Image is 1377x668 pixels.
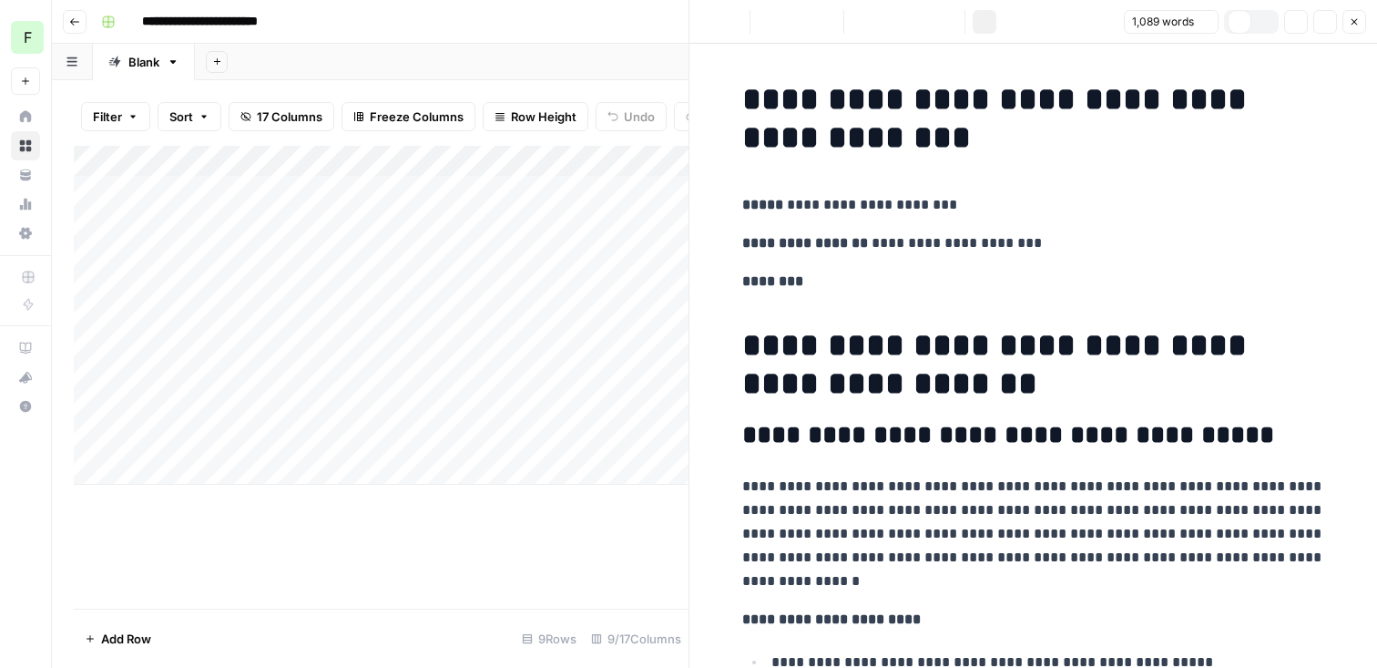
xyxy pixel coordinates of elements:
[11,160,40,190] a: Your Data
[101,630,151,648] span: Add Row
[158,102,221,131] button: Sort
[1132,14,1194,30] span: 1,089 words
[11,15,40,60] button: Workspace: Frontcourt
[128,53,159,71] div: Blank
[483,102,588,131] button: Row Height
[11,363,40,392] button: What's new?
[596,102,667,131] button: Undo
[229,102,334,131] button: 17 Columns
[93,108,122,126] span: Filter
[257,108,322,126] span: 17 Columns
[624,108,655,126] span: Undo
[24,26,32,48] span: F
[11,392,40,421] button: Help + Support
[93,44,195,80] a: Blank
[12,364,39,391] div: What's new?
[11,131,40,160] a: Browse
[11,190,40,219] a: Usage
[11,102,40,131] a: Home
[11,334,40,363] a: AirOps Academy
[169,108,193,126] span: Sort
[370,108,464,126] span: Freeze Columns
[342,102,475,131] button: Freeze Columns
[74,624,162,653] button: Add Row
[515,624,584,653] div: 9 Rows
[584,624,688,653] div: 9/17 Columns
[511,108,576,126] span: Row Height
[11,219,40,248] a: Settings
[1124,10,1219,34] button: 1,089 words
[81,102,150,131] button: Filter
